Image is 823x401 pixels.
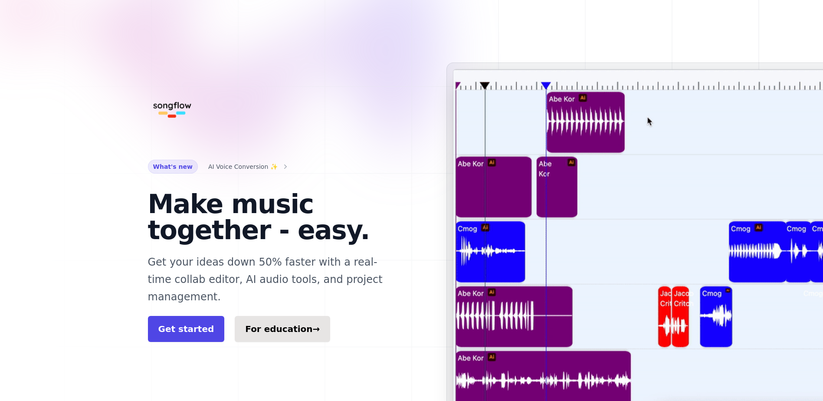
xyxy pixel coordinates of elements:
[313,324,320,334] span: →
[148,160,290,174] a: What's new AI Voice Conversion ✨
[148,316,225,342] a: Get started
[235,316,330,342] a: For education
[148,83,197,132] img: Songflow
[148,191,398,243] h1: Make music together - easy.
[148,253,398,306] p: Get your ideas down 50% faster with a real-time collab editor, AI audio tools, and project manage...
[208,161,278,172] span: AI Voice Conversion ✨
[148,160,198,174] span: What's new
